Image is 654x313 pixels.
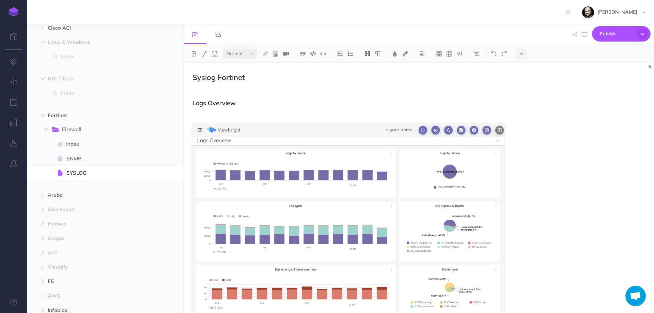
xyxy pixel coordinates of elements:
span: Galgus [48,234,134,242]
span: Checkpoint [48,205,134,214]
img: Redo [501,51,507,57]
img: Create table button [446,51,452,57]
span: Linux & Windows [48,38,134,46]
img: Alignment dropdown menu button [419,51,425,57]
img: Bold button [191,51,197,57]
img: Text background color button [402,51,408,57]
span: Index [66,140,143,148]
img: Undo [491,51,497,57]
h3: Logs Overview [192,100,504,107]
span: Huawei [48,220,134,228]
img: Italic button [201,51,207,57]
img: Add image button [272,51,279,57]
img: fYsxTL7xyiRwVNfLOwtv2ERfMyxBnxhkboQPdXU4.jpeg [582,6,594,18]
img: Clear styles button [473,51,480,57]
img: Paragraph button [375,51,381,57]
span: Index [61,89,143,97]
span: SYSLOG [66,169,143,177]
span: SNMP [66,155,143,163]
span: [PERSON_NAME] [594,9,641,15]
img: Text color button [392,51,398,57]
span: Index [61,52,143,61]
img: Unordered list button [347,51,354,57]
h2: Syslog Fortinet [192,73,504,81]
span: A10 [48,249,134,257]
span: Fortinet [48,111,134,120]
span: Publish [600,29,634,39]
span: URL Check [48,75,134,83]
img: Link button [262,51,268,57]
img: Underline button [212,51,218,57]
img: logo-mark.svg [9,7,19,17]
span: Aruba [48,191,134,199]
div: Chat abierto [625,286,646,306]
span: Firewall [62,125,133,134]
span: Cisco ACI [48,24,134,32]
span: AWS [48,292,134,300]
img: Add video button [283,51,289,57]
img: Ordered list button [337,51,343,57]
button: Publish [592,26,651,42]
img: Code block button [310,51,316,56]
span: F5 [48,277,134,285]
img: Callout dropdown menu button [456,51,463,57]
img: Blockquote button [300,51,306,57]
img: Headings dropdown button [364,51,371,57]
span: Viewtify [48,263,134,271]
img: Inline code button [320,51,326,56]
